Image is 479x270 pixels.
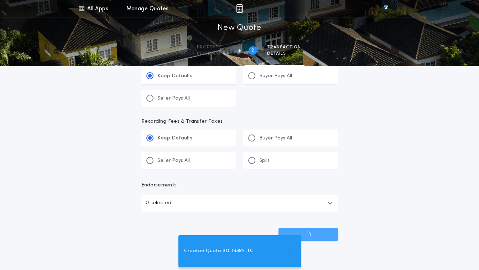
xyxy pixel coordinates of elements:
[141,118,338,125] p: Recording Fees & Transfer Taxes
[197,51,230,57] span: information
[157,157,190,164] p: Seller Pays All
[251,48,254,53] h2: 2
[157,73,192,80] p: Keep Defaults
[157,95,190,102] p: Seller Pays All
[141,182,338,189] p: Endorsements
[259,73,292,80] p: Buyer Pays All
[267,44,301,50] span: Transaction
[157,135,192,142] p: Keep Defaults
[218,22,261,34] h1: New Quote
[236,4,243,13] img: img
[259,135,292,142] p: Buyer Pays All
[259,157,270,164] p: Split
[267,51,301,57] span: details
[141,195,338,212] button: 0 selected
[197,44,230,50] span: Property
[371,5,401,12] img: vs-icon
[184,247,254,255] span: Created Quote SD-13392-TC
[146,199,171,207] p: 0 selected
